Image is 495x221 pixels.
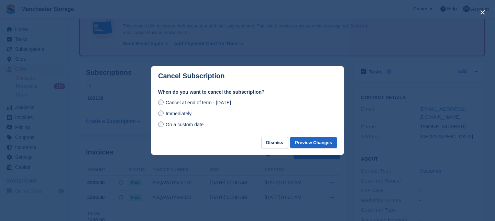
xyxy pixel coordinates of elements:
[477,7,488,18] button: close
[158,89,337,96] label: When do you want to cancel the subscription?
[166,122,204,127] span: On a custom date
[261,137,288,148] button: Dismiss
[166,111,191,116] span: Immediately
[158,121,164,127] input: On a custom date
[158,110,164,116] input: Immediately
[158,100,164,105] input: Cancel at end of term - [DATE]
[166,100,231,105] span: Cancel at end of term - [DATE]
[290,137,337,148] button: Preview Changes
[158,72,224,80] p: Cancel Subscription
